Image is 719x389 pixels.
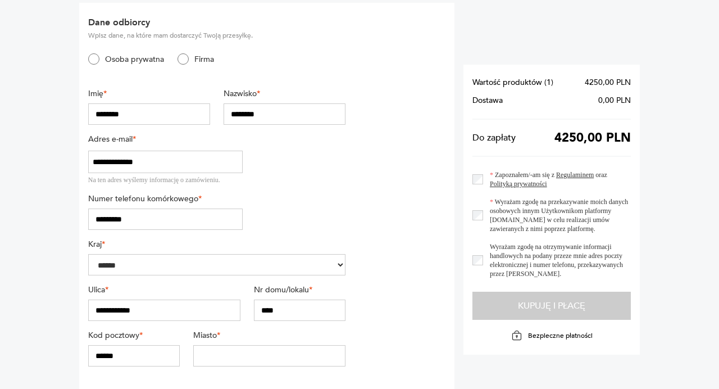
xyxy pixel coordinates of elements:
h2: Dane odbiorcy [88,16,345,29]
a: Polityką prywatności [490,180,547,188]
label: Miasto [193,330,345,341]
span: Do zapłaty [472,133,516,142]
label: Nazwisko [224,88,345,99]
span: Wartość produktów ( 1 ) [472,78,553,87]
label: Wyrażam zgodę na otrzymywanie informacji handlowych na podany przeze mnie adres poczty elektronic... [483,242,631,278]
label: Wyrażam zgodę na przekazywanie moich danych osobowych innym Użytkownikom platformy [DOMAIN_NAME] ... [483,197,631,233]
label: Kraj [88,239,345,250]
p: Wpisz dane, na które mam dostarczyć Twoją przesyłkę. [88,31,345,40]
label: Kod pocztowy [88,330,180,341]
label: Imię [88,88,210,99]
img: Ikona kłódki [511,330,522,341]
label: Nr domu/lokalu [254,284,345,295]
span: Dostawa [472,96,503,105]
span: 0,00 PLN [598,96,631,105]
a: Regulaminem [556,171,594,179]
span: 4250,00 PLN [585,78,631,87]
div: Na ten adres wyślemy informację o zamówieniu. [88,175,243,184]
label: Numer telefonu komórkowego [88,193,243,204]
label: Ulica [88,284,240,295]
label: Adres e-mail [88,134,243,144]
span: 4250,00 PLN [554,133,631,142]
label: Osoba prywatna [99,54,164,65]
label: Zapoznałem/-am się z oraz [483,170,631,188]
label: Firma [189,54,214,65]
p: Bezpieczne płatności [528,331,593,340]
